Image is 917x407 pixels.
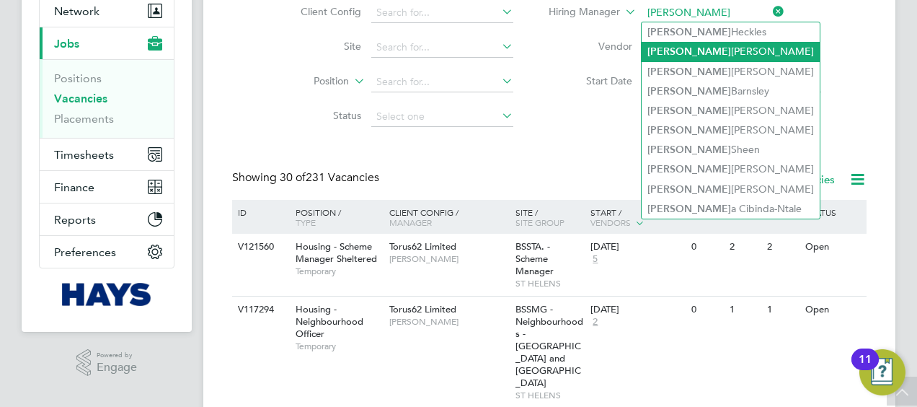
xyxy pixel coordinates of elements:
[647,203,731,215] b: [PERSON_NAME]
[647,144,731,156] b: [PERSON_NAME]
[40,236,174,268] button: Preferences
[389,253,508,265] span: [PERSON_NAME]
[642,140,820,159] li: Sheen
[296,266,382,277] span: Temporary
[512,200,588,235] div: Site /
[647,66,731,78] b: [PERSON_NAME]
[590,216,631,228] span: Vendors
[234,234,285,261] div: V121560
[642,22,820,42] li: Heckles
[62,283,152,306] img: hays-logo-retina.png
[590,253,600,266] span: 5
[266,74,349,89] label: Position
[54,148,114,162] span: Timesheets
[590,304,684,316] div: [DATE]
[647,85,731,97] b: [PERSON_NAME]
[280,170,379,185] span: 231 Vacancies
[76,349,138,377] a: Powered byEngage
[642,3,784,23] input: Search for...
[371,3,513,23] input: Search for...
[278,109,361,122] label: Status
[97,349,137,362] span: Powered by
[802,200,864,224] div: Status
[40,203,174,235] button: Reports
[389,303,456,315] span: Torus62 Limited
[647,45,731,58] b: [PERSON_NAME]
[642,199,820,219] li: a Cibinda-Ntale
[280,170,306,185] span: 30 of
[647,105,731,117] b: [PERSON_NAME]
[515,216,564,228] span: Site Group
[234,200,285,224] div: ID
[296,341,382,352] span: Temporary
[278,5,361,18] label: Client Config
[763,234,801,261] div: 2
[296,303,363,340] span: Housing - Neighbourhood Officer
[40,171,174,203] button: Finance
[54,180,94,194] span: Finance
[54,112,114,126] a: Placements
[642,180,820,199] li: [PERSON_NAME]
[515,240,554,277] span: BSSTA. - Scheme Manager
[371,72,513,92] input: Search for...
[515,303,583,388] span: BSSMG - Neighbourhoods - [GEOGRAPHIC_DATA] and [GEOGRAPHIC_DATA]
[642,121,820,140] li: [PERSON_NAME]
[386,200,512,235] div: Client Config /
[642,159,820,179] li: [PERSON_NAME]
[802,297,864,323] div: Open
[726,297,763,323] div: 1
[590,316,600,328] span: 2
[389,216,432,228] span: Manager
[647,26,731,38] b: [PERSON_NAME]
[642,62,820,82] li: [PERSON_NAME]
[54,245,116,259] span: Preferences
[54,213,96,227] span: Reports
[371,38,513,58] input: Search for...
[389,316,508,328] span: [PERSON_NAME]
[232,170,382,185] div: Showing
[278,40,361,53] label: Site
[642,82,820,101] li: Barnsley
[54,92,107,105] a: Vacancies
[726,234,763,261] div: 2
[97,362,137,374] span: Engage
[54,37,79,51] span: Jobs
[40,139,174,170] button: Timesheets
[859,359,872,378] div: 11
[296,216,316,228] span: Type
[647,163,731,175] b: [PERSON_NAME]
[642,42,820,61] li: [PERSON_NAME]
[285,200,386,235] div: Position /
[587,200,688,236] div: Start /
[39,283,174,306] a: Go to home page
[234,297,285,323] div: V117294
[389,240,456,253] span: Torus62 Limited
[54,71,102,85] a: Positions
[40,27,174,59] button: Jobs
[590,241,684,253] div: [DATE]
[647,183,731,196] b: [PERSON_NAME]
[688,234,725,261] div: 0
[54,4,99,18] span: Network
[537,5,620,19] label: Hiring Manager
[296,240,377,265] span: Housing - Scheme Manager Sheltered
[549,40,632,53] label: Vendor
[642,101,820,121] li: [PERSON_NAME]
[515,278,584,289] span: ST HELENS
[802,234,864,261] div: Open
[549,74,632,87] label: Start Date
[40,59,174,138] div: Jobs
[515,390,584,401] span: ST HELENS
[763,297,801,323] div: 1
[371,107,513,127] input: Select one
[859,349,905,395] button: Open Resource Center, 11 new notifications
[688,297,725,323] div: 0
[647,124,731,136] b: [PERSON_NAME]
